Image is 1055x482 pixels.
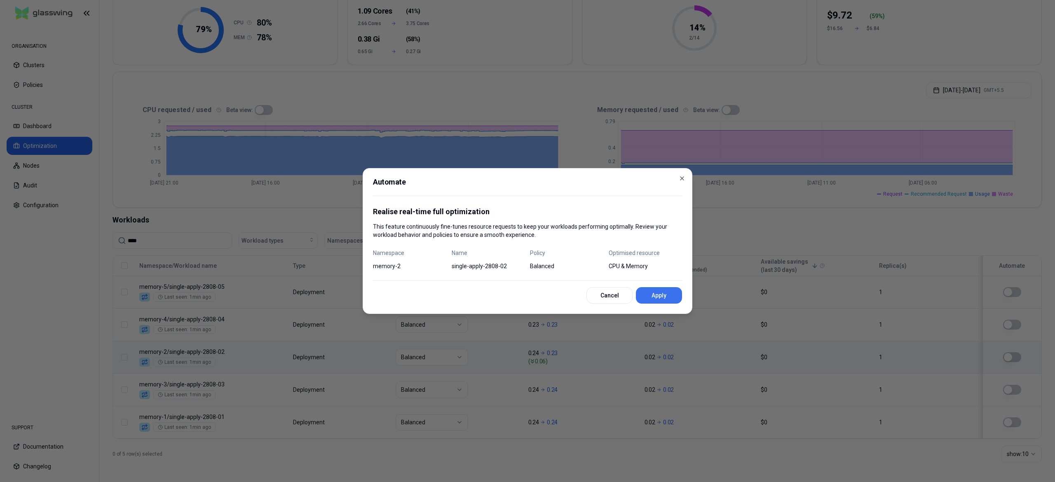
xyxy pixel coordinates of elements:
[636,287,682,304] button: Apply
[373,262,447,270] span: memory-2
[373,206,682,239] div: This feature continuously fine-tunes resource requests to keep your workloads performing optimall...
[530,249,604,257] span: Policy
[452,262,525,270] span: single-apply-2808-02
[373,178,682,196] h2: Automate
[609,249,682,257] span: Optimised resource
[373,206,682,218] p: Realise real-time full optimization
[609,262,682,270] span: CPU & Memory
[530,262,604,270] span: Balanced
[586,287,633,304] button: Cancel
[452,249,525,257] span: Name
[373,249,447,257] span: Namespace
